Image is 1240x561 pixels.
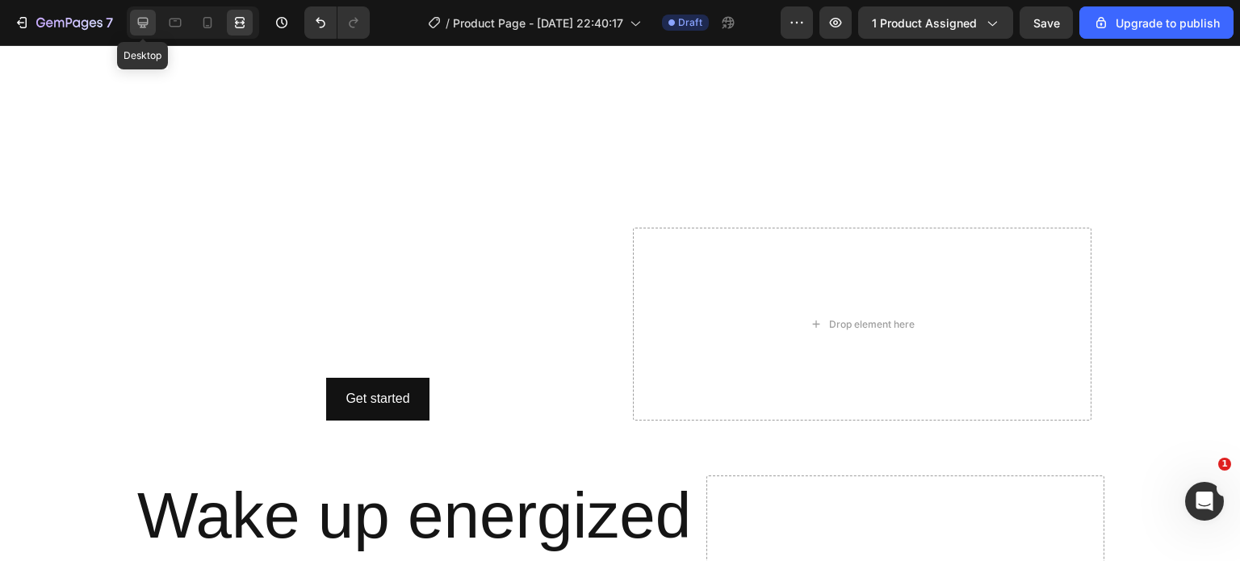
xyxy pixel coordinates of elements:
[872,15,977,31] span: 1 product assigned
[136,430,693,511] h2: Wake up energized
[346,342,409,366] div: Get started
[1218,458,1231,471] span: 1
[1020,6,1073,39] button: Save
[326,333,429,375] button: Get started
[858,6,1013,39] button: 1 product assigned
[1093,15,1220,31] div: Upgrade to publish
[149,247,607,320] div: This is your text block. Click to edit and make it your own. Share your product's story or servic...
[453,15,623,31] span: Product Page - [DATE] 22:40:17
[678,15,702,30] span: Draft
[1033,16,1060,30] span: Save
[149,182,607,234] h2: Click here to edit heading
[829,273,915,286] div: Drop element here
[6,6,120,39] button: 7
[106,13,113,32] p: 7
[1185,482,1224,521] iframe: Intercom live chat
[1079,6,1234,39] button: Upgrade to publish
[446,15,450,31] span: /
[304,6,370,39] div: Undo/Redo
